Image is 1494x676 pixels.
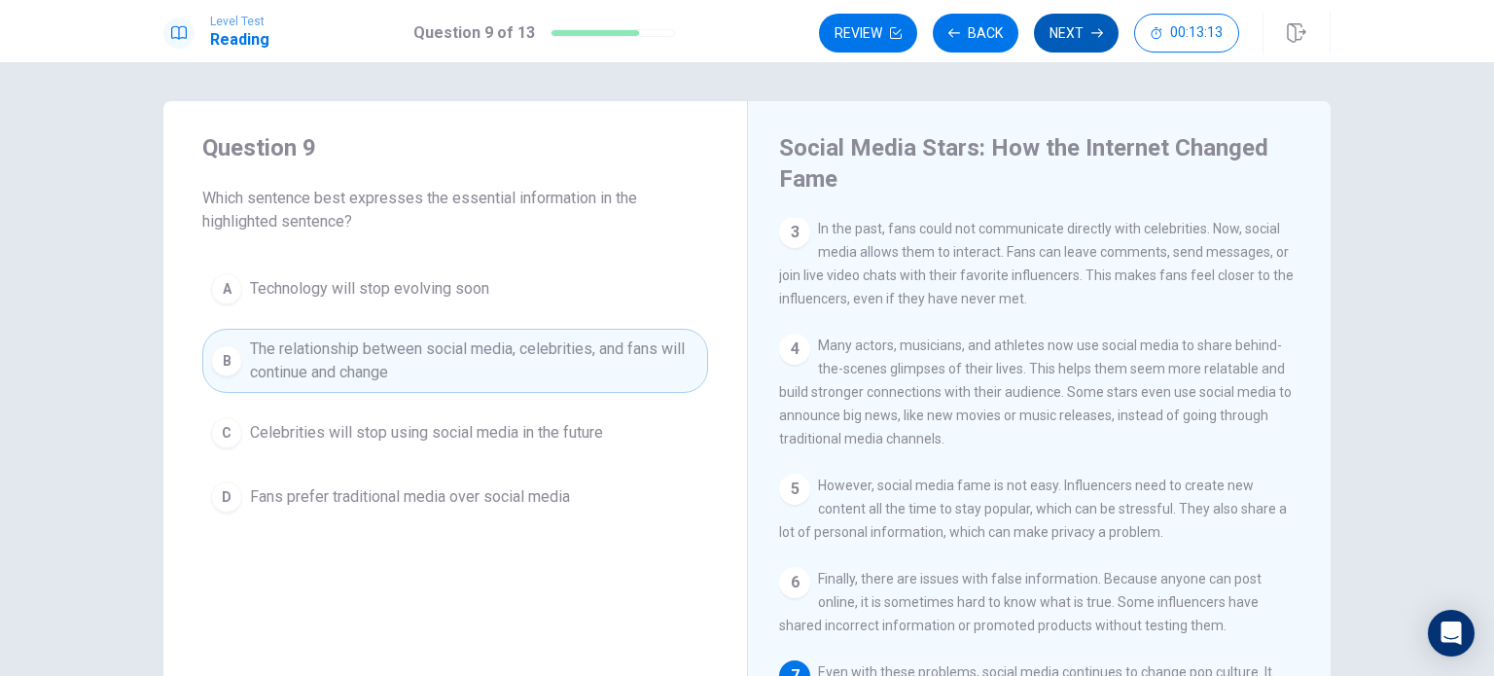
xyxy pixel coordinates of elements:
[1428,610,1475,657] div: Open Intercom Messenger
[779,334,810,365] div: 4
[1034,14,1119,53] button: Next
[211,345,242,376] div: B
[1170,25,1223,41] span: 00:13:13
[250,277,489,301] span: Technology will stop evolving soon
[779,567,810,598] div: 6
[779,571,1262,633] span: Finally, there are issues with false information. Because anyone can post online, it is sometimes...
[779,474,810,505] div: 5
[250,421,603,445] span: Celebrities will stop using social media in the future
[250,338,699,384] span: The relationship between social media, celebrities, and fans will continue and change
[210,28,269,52] h1: Reading
[779,221,1294,306] span: In the past, fans could not communicate directly with celebrities. Now, social media allows them ...
[211,417,242,448] div: C
[819,14,917,53] button: Review
[202,473,708,521] button: DFans prefer traditional media over social media
[779,132,1295,195] h4: Social Media Stars: How the Internet Changed Fame
[413,21,535,45] h1: Question 9 of 13
[250,485,570,509] span: Fans prefer traditional media over social media
[210,15,269,28] span: Level Test
[202,329,708,393] button: BThe relationship between social media, celebrities, and fans will continue and change
[202,265,708,313] button: ATechnology will stop evolving soon
[202,409,708,457] button: CCelebrities will stop using social media in the future
[779,338,1292,446] span: Many actors, musicians, and athletes now use social media to share behind-the-scenes glimpses of ...
[202,187,708,233] span: Which sentence best expresses the essential information in the highlighted sentence?
[779,478,1287,540] span: However, social media fame is not easy. Influencers need to create new content all the time to st...
[211,481,242,513] div: D
[779,217,810,248] div: 3
[211,273,242,304] div: A
[1134,14,1239,53] button: 00:13:13
[202,132,708,163] h4: Question 9
[933,14,1018,53] button: Back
